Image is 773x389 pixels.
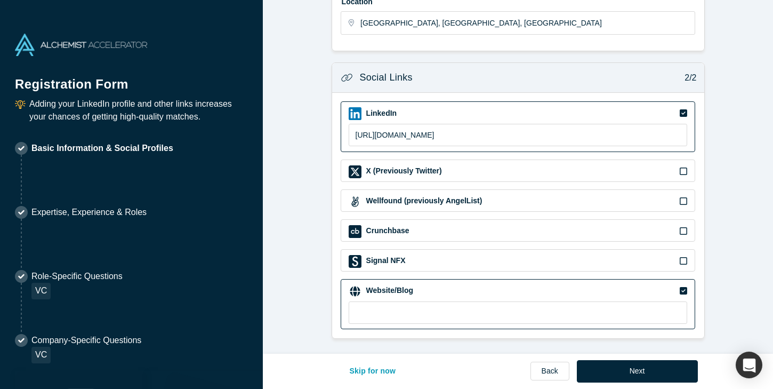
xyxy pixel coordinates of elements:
[349,225,361,238] img: Crunchbase icon
[365,285,413,296] label: Website/Blog
[360,12,694,34] input: Enter a location
[359,70,412,85] h3: Social Links
[31,283,51,299] div: VC
[365,195,482,207] label: Wellfound (previously AngelList)
[365,165,442,177] label: X (Previously Twitter)
[339,360,407,383] button: Skip for now
[349,107,361,120] img: LinkedIn icon
[15,63,248,94] h1: Registration Form
[679,72,697,84] p: 2/2
[365,108,397,119] label: LinkedIn
[341,101,696,152] div: LinkedIn iconLinkedIn
[15,34,147,56] img: Alchemist Accelerator Logo
[349,165,361,178] img: X (Previously Twitter) icon
[577,360,698,383] button: Next
[530,362,569,380] a: Back
[31,142,173,155] p: Basic Information & Social Profiles
[341,189,696,212] div: Wellfound (previously AngelList) iconWellfound (previously AngelList)
[31,347,51,363] div: VC
[365,255,406,266] label: Signal NFX
[341,160,696,182] div: X (Previously Twitter) iconX (Previously Twitter)
[365,225,409,236] label: Crunchbase
[341,249,696,272] div: Signal NFX iconSignal NFX
[349,195,361,208] img: Wellfound (previously AngelList) icon
[341,279,696,330] div: Website/Blog iconWebsite/Blog
[31,270,123,283] p: Role-Specific Questions
[31,334,141,347] p: Company-Specific Questions
[349,285,361,298] img: Website/Blog icon
[349,255,361,268] img: Signal NFX icon
[31,206,147,219] p: Expertise, Experience & Roles
[29,98,248,123] p: Adding your LinkedIn profile and other links increases your chances of getting high-quality matches.
[341,219,696,242] div: Crunchbase iconCrunchbase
